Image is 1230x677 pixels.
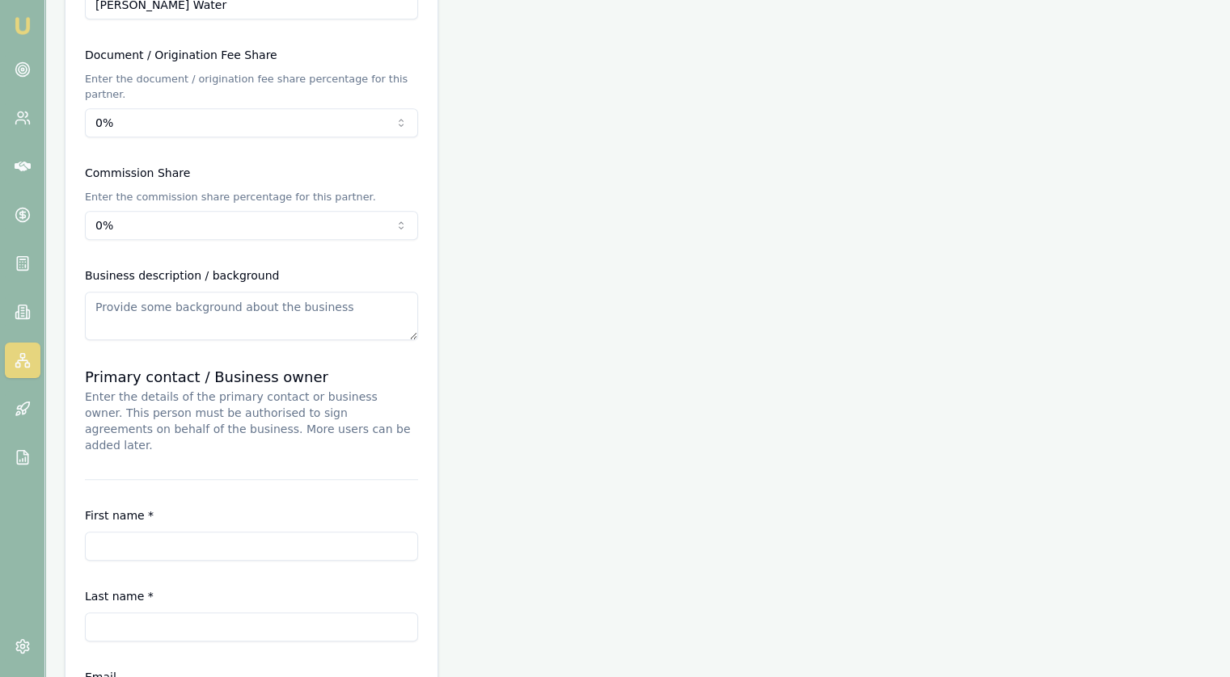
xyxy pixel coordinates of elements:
label: Document / Origination Fee Share [85,48,277,61]
p: Enter the document / origination fee share percentage for this partner. [85,71,418,102]
h3: Primary contact / Business owner [85,366,418,389]
p: Enter the commission share percentage for this partner. [85,189,418,204]
label: Business description / background [85,269,279,282]
img: emu-icon-u.png [13,16,32,36]
label: Last name * [85,590,154,603]
label: Commission Share [85,166,190,179]
p: Enter the details of the primary contact or business owner. This person must be authorised to sig... [85,389,418,453]
label: First name * [85,509,154,522]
